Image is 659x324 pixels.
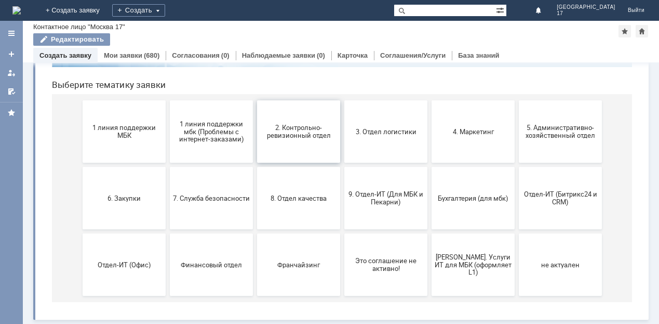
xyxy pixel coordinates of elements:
span: 1 линия поддержки МБК [42,148,119,164]
button: 9. Отдел-ИТ (Для МБК и Пекарни) [301,191,384,254]
button: [PERSON_NAME]. Услуги ИТ для МБК (оформляет L1) [388,258,471,320]
button: 1 линия поддержки мбк (Проблемы с интернет-заказами) [126,125,209,187]
button: 7. Служба безопасности [126,191,209,254]
button: Это соглашение не активно! [301,258,384,320]
button: 1 линия поддержки МБК [39,125,122,187]
button: 5. Административно-хозяйственный отдел [475,125,558,187]
span: Отдел-ИТ (Офис) [42,285,119,293]
div: (0) [221,51,230,59]
span: 9. Отдел-ИТ (Для МБК и Пекарни) [304,215,381,230]
a: Мои заявки [3,64,20,81]
button: Отдел-ИТ (Офис) [39,258,122,320]
span: 7. Служба безопасности [129,218,206,226]
input: Например, почта или справка [195,46,402,66]
span: Это соглашение не активно! [304,281,381,297]
img: logo [12,6,21,15]
a: Мои заявки [104,51,142,59]
span: 1 линия поддержки мбк (Проблемы с интернет-заказами) [129,144,206,167]
header: Выберите тематику заявки [8,104,588,114]
a: Создать заявку [39,51,91,59]
a: Согласования [172,51,220,59]
span: 8. Отдел качества [217,218,293,226]
a: Создать заявку [3,46,20,62]
a: База знаний [458,51,499,59]
button: не актуален [475,258,558,320]
span: 2. Контрольно-ревизионный отдел [217,148,293,164]
button: Отдел-ИТ (Битрикс24 и CRM) [475,191,558,254]
div: (0) [317,51,325,59]
button: 2. Контрольно-ревизионный отдел [213,125,297,187]
a: Карточка [338,51,368,59]
span: Финансовый отдел [129,285,206,293]
span: 3. Отдел логистики [304,152,381,160]
span: Расширенный поиск [496,5,506,15]
span: 5. Административно-хозяйственный отдел [478,148,555,164]
label: Воспользуйтесь поиском [195,25,402,36]
div: Добавить в избранное [618,25,631,37]
div: Создать [112,4,165,17]
a: Наблюдаемые заявки [242,51,315,59]
a: Перейти на домашнюю страницу [12,6,21,15]
button: Финансовый отдел [126,258,209,320]
div: (680) [144,51,159,59]
button: Бухгалтерия (для мбк) [388,191,471,254]
span: 17 [557,10,615,17]
span: не актуален [478,285,555,293]
span: [GEOGRAPHIC_DATA] [557,4,615,10]
button: 8. Отдел качества [213,191,297,254]
div: Контактное лицо "Москва 17" [33,23,125,31]
a: Мои согласования [3,83,20,100]
button: 4. Маркетинг [388,125,471,187]
span: 6. Закупки [42,218,119,226]
span: [PERSON_NAME]. Услуги ИТ для МБК (оформляет L1) [391,277,468,301]
a: Соглашения/Услуги [380,51,446,59]
button: Франчайзинг [213,258,297,320]
span: 4. Маркетинг [391,152,468,160]
button: 3. Отдел логистики [301,125,384,187]
button: 6. Закупки [39,191,122,254]
span: Бухгалтерия (для мбк) [391,218,468,226]
span: Франчайзинг [217,285,293,293]
span: Отдел-ИТ (Битрикс24 и CRM) [478,215,555,230]
div: Сделать домашней страницей [636,25,648,37]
